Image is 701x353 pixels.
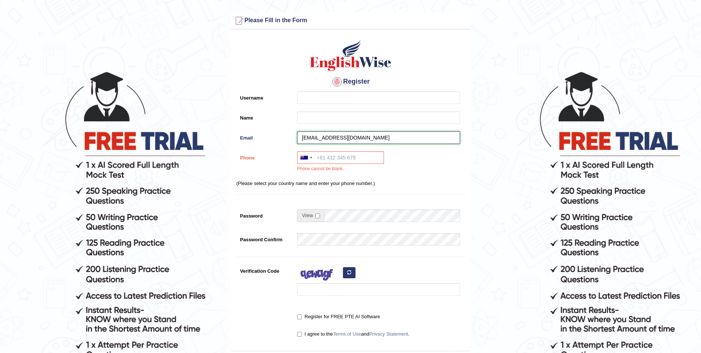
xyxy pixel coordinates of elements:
label: Password Confirm [236,233,294,243]
input: I agree to theTerms of UseandPrivacy Statement. [297,332,302,337]
label: I agree to the and . [297,330,409,338]
h3: Please Fill in the Form [233,15,469,27]
a: Privacy Statement [369,331,408,337]
label: Username [236,91,294,101]
a: Terms of Use [333,331,361,337]
label: Phone [236,151,294,161]
label: Verification Code [236,265,294,275]
label: Email [236,131,294,141]
h4: Register [236,76,465,88]
p: (Please select your country name and enter your phone number.) [236,180,465,187]
input: Show/Hide Password [315,214,320,218]
div: Australia: +61 [297,152,314,164]
label: Name [236,111,294,121]
label: Password [236,209,294,219]
input: +61 412 345 678 [297,151,384,164]
input: Register for FREE PTE AI Software [297,315,302,319]
label: Register for FREE PTE AI Software [297,313,380,320]
img: Logo of English Wise create a new account for intelligent practice with AI [309,39,393,72]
